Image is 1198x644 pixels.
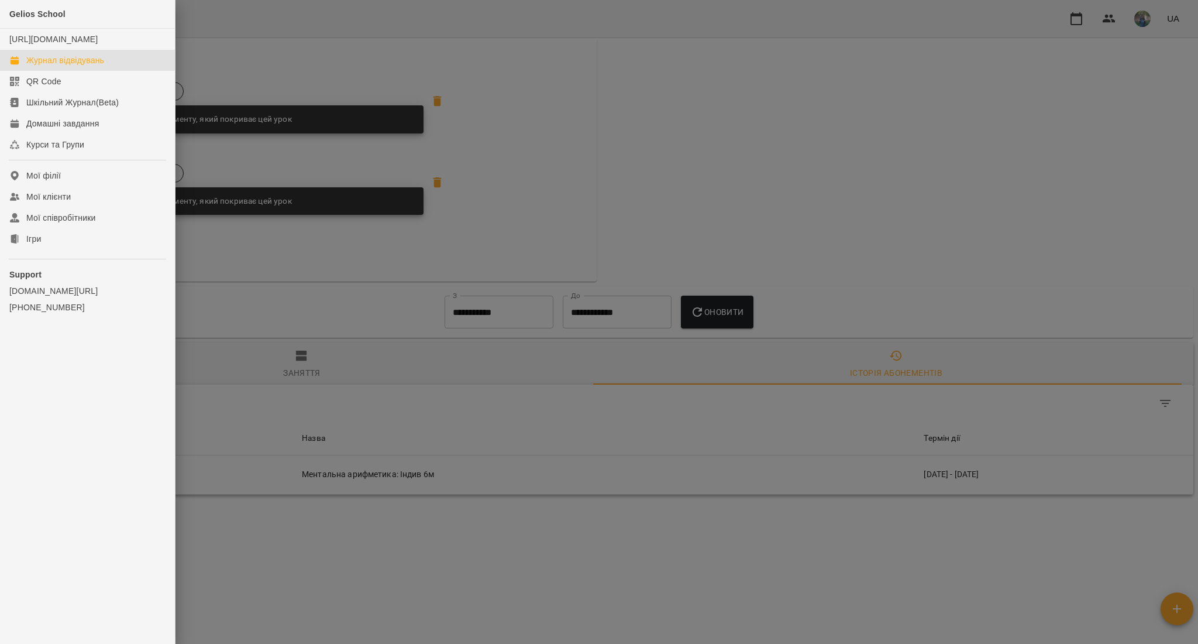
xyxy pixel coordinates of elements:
[26,54,104,66] div: Журнал відвідувань
[9,35,98,44] a: [URL][DOMAIN_NAME]
[9,302,166,313] a: [PHONE_NUMBER]
[26,76,61,87] div: QR Code
[26,97,119,108] div: Шкільний Журнал(Beta)
[26,191,71,203] div: Мої клієнти
[26,139,84,150] div: Курси та Групи
[26,212,96,224] div: Мої співробітники
[9,9,66,19] span: Gelios School
[26,118,99,129] div: Домашні завдання
[26,170,61,181] div: Мої філії
[9,269,166,280] p: Support
[26,233,41,245] div: Ігри
[9,285,166,297] a: [DOMAIN_NAME][URL]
